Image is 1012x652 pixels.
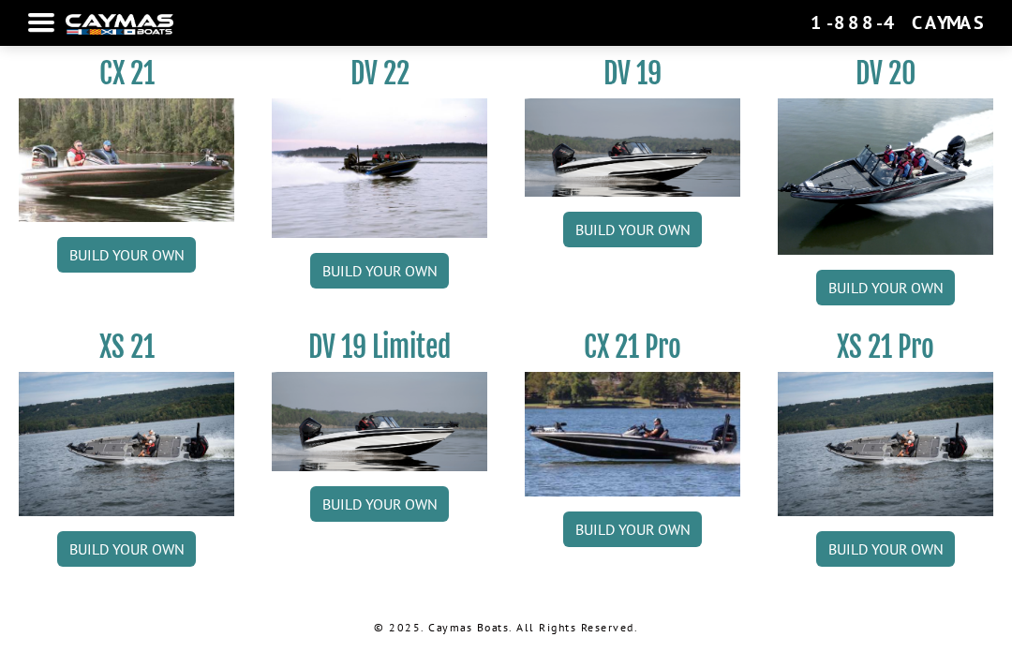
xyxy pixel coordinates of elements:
h3: CX 21 [19,57,234,92]
p: © 2025. Caymas Boats. All Rights Reserved. [19,620,993,637]
img: CX21_thumb.jpg [19,99,234,223]
a: Build your own [816,271,955,306]
img: CX-21Pro_thumbnail.jpg [525,373,740,496]
img: dv-19-ban_from_website_for_caymas_connect.png [272,373,487,471]
a: Build your own [816,532,955,568]
img: dv-19-ban_from_website_for_caymas_connect.png [525,99,740,198]
a: Build your own [57,532,196,568]
div: 1-888-4CAYMAS [811,11,984,36]
a: Build your own [57,238,196,274]
img: DV_20_from_website_for_caymas_connect.png [778,99,993,257]
h3: DV 19 Limited [272,331,487,365]
h3: DV 19 [525,57,740,92]
h3: DV 20 [778,57,993,92]
img: XS_21_thumbnail.jpg [778,373,993,516]
a: Build your own [310,487,449,523]
h3: DV 22 [272,57,487,92]
h3: CX 21 Pro [525,331,740,365]
img: XS_21_thumbnail.jpg [19,373,234,516]
a: Build your own [310,254,449,289]
img: DV22_original_motor_cropped_for_caymas_connect.jpg [272,99,487,240]
img: white-logo-c9c8dbefe5ff5ceceb0f0178aa75bf4bb51f6bca0971e226c86eb53dfe498488.png [66,15,173,35]
h3: XS 21 [19,331,234,365]
h3: XS 21 Pro [778,331,993,365]
a: Build your own [563,213,702,248]
a: Build your own [563,512,702,548]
